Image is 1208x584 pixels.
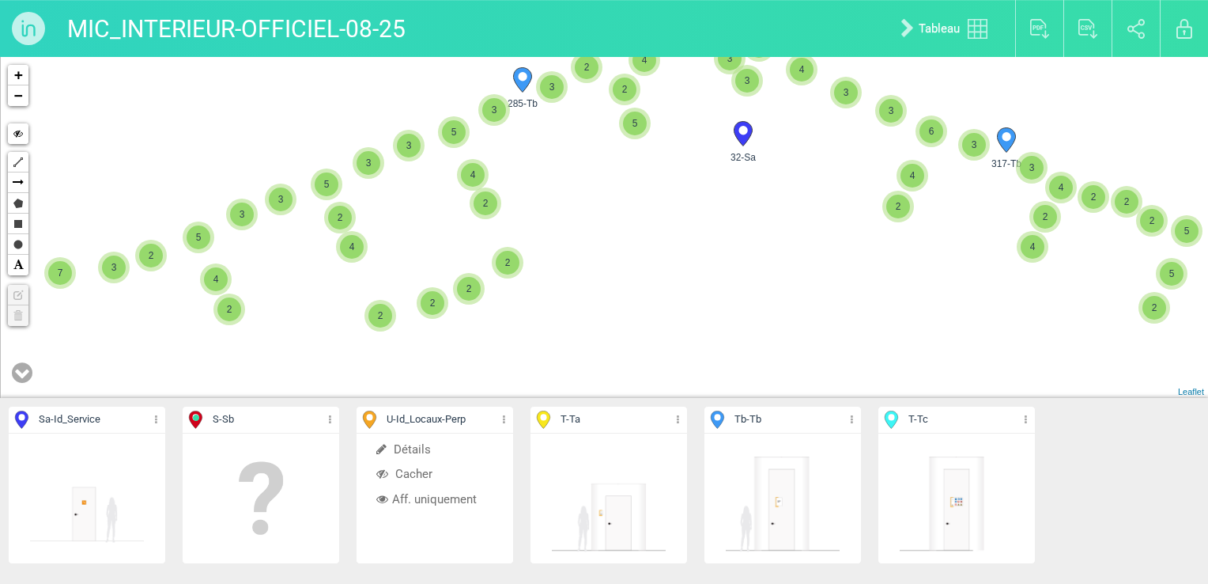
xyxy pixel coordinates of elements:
span: 2 [1140,209,1164,233]
span: 3 [102,256,126,279]
span: 3 [269,188,293,211]
a: Polyline [8,152,28,173]
span: 4 [1021,235,1044,259]
span: Sa - Id_Service [39,412,100,427]
span: 5 [1160,262,1183,286]
span: 2 [328,206,352,229]
img: export_pdf.svg [1030,19,1050,39]
span: 317-Tb [986,157,1027,171]
span: 2 [747,34,771,58]
img: 070754383148.png [898,440,1015,557]
span: 3 [962,133,986,157]
span: 4 [632,48,656,72]
span: 3 [230,203,254,226]
span: U - Id_Locaux-Perp [387,412,466,427]
span: 3 [540,75,564,99]
img: locked.svg [1176,19,1192,39]
a: Rectangle [8,214,28,234]
p: MIC_INTERIEUR-OFFICIEL-08-25 [67,8,406,49]
span: 32-Sa [723,150,764,165]
img: 070754392477.png [550,440,667,557]
span: 5 [187,226,210,249]
span: 3 [1020,156,1044,180]
img: tableau.svg [968,19,987,39]
span: 2 [139,244,163,267]
span: 2 [1115,190,1138,214]
span: T - Ta [561,412,580,427]
span: 2 [575,55,598,79]
span: 3 [397,134,421,157]
span: 3 [357,151,380,175]
span: 2 [217,298,241,321]
span: 2 [1082,185,1105,209]
span: 3 [879,99,903,123]
a: Polygon [8,193,28,214]
a: Leaflet [1178,387,1204,396]
span: 5 [442,120,466,144]
span: 4 [204,267,228,291]
img: 113736760203.png [28,440,145,557]
span: 2 [421,291,444,315]
span: 3 [482,98,506,122]
span: 2 [496,251,519,275]
a: Zoom out [8,85,28,106]
a: No layers to edit [8,285,28,305]
span: 2 [886,195,910,218]
a: Tableau [889,3,1007,54]
span: 4 [900,164,924,188]
img: 070754392476.png [724,440,841,557]
span: 6 [919,119,943,143]
img: empty.png [202,440,319,557]
a: Zoom in [8,65,28,85]
a: No layers to delete [8,305,28,326]
span: 5 [623,112,647,135]
span: 2 [613,78,636,101]
span: 2 [474,192,497,215]
span: 2 [457,277,481,301]
img: share.svg [1127,19,1146,39]
a: Text [8,255,28,275]
span: 3 [718,47,742,70]
span: 2 [1033,205,1057,229]
span: 4 [790,58,814,82]
span: T - Tc [908,412,928,427]
span: 2 [1142,296,1166,320]
img: export_csv.svg [1078,19,1098,39]
span: 7 [48,261,72,285]
span: 285-Tb [502,97,543,111]
a: Circle [8,234,28,255]
span: 3 [735,69,759,93]
a: Arrow [8,173,28,193]
span: 3 [834,81,858,104]
span: Cacher [376,467,432,481]
li: Détails [357,438,513,462]
span: S - Sb [213,412,234,427]
span: 2 [368,304,392,328]
span: Tb - Tb [734,412,761,427]
span: 4 [461,163,485,187]
span: 5 [315,173,338,196]
li: Aff. uniquement [357,487,513,512]
span: 5 [1175,219,1199,243]
span: 4 [1049,176,1073,199]
span: 4 [340,235,364,259]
